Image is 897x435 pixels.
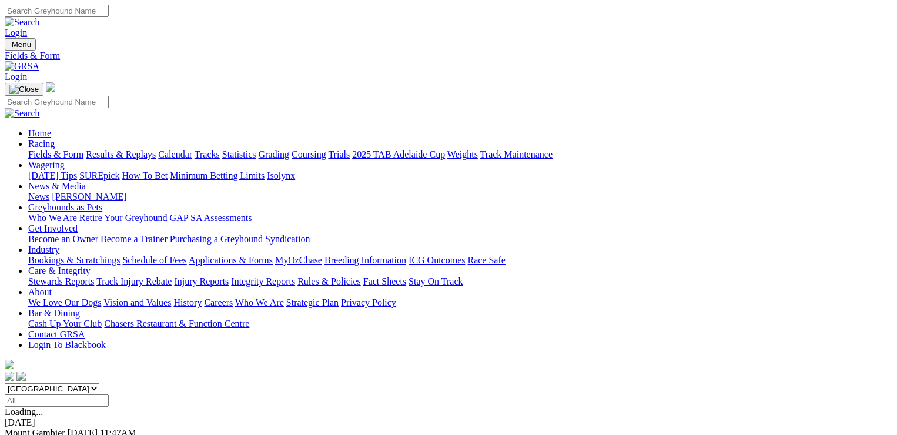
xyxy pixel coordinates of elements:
[28,308,80,318] a: Bar & Dining
[79,213,168,223] a: Retire Your Greyhound
[79,170,119,180] a: SUREpick
[122,255,186,265] a: Schedule of Fees
[28,234,98,244] a: Become an Owner
[222,149,256,159] a: Statistics
[28,266,91,276] a: Care & Integrity
[28,297,101,307] a: We Love Our Dogs
[28,255,120,265] a: Bookings & Scratchings
[28,149,83,159] a: Fields & Form
[5,72,27,82] a: Login
[28,319,892,329] div: Bar & Dining
[286,297,339,307] a: Strategic Plan
[12,40,31,49] span: Menu
[267,170,295,180] a: Isolynx
[28,160,65,170] a: Wagering
[28,319,102,329] a: Cash Up Your Club
[28,329,85,339] a: Contact GRSA
[5,108,40,119] img: Search
[103,297,171,307] a: Vision and Values
[292,149,326,159] a: Coursing
[28,202,102,212] a: Greyhounds as Pets
[170,213,252,223] a: GAP SA Assessments
[28,340,106,350] a: Login To Blackbook
[158,149,192,159] a: Calendar
[5,38,36,51] button: Toggle navigation
[275,255,322,265] a: MyOzChase
[5,96,109,108] input: Search
[28,223,78,233] a: Get Involved
[5,17,40,28] img: Search
[28,128,51,138] a: Home
[28,170,892,181] div: Wagering
[297,276,361,286] a: Rules & Policies
[467,255,505,265] a: Race Safe
[363,276,406,286] a: Fact Sheets
[28,181,86,191] a: News & Media
[5,28,27,38] a: Login
[328,149,350,159] a: Trials
[52,192,126,202] a: [PERSON_NAME]
[170,170,265,180] a: Minimum Betting Limits
[104,319,249,329] a: Chasers Restaurant & Function Centre
[204,297,233,307] a: Careers
[189,255,273,265] a: Applications & Forms
[16,372,26,381] img: twitter.svg
[28,213,77,223] a: Who We Are
[174,276,229,286] a: Injury Reports
[5,394,109,407] input: Select date
[409,276,463,286] a: Stay On Track
[28,276,892,287] div: Care & Integrity
[5,407,43,417] span: Loading...
[173,297,202,307] a: History
[352,149,445,159] a: 2025 TAB Adelaide Cup
[5,417,892,428] div: [DATE]
[235,297,284,307] a: Who We Are
[480,149,553,159] a: Track Maintenance
[28,287,52,297] a: About
[447,149,478,159] a: Weights
[46,82,55,92] img: logo-grsa-white.png
[28,149,892,160] div: Racing
[28,234,892,245] div: Get Involved
[28,192,892,202] div: News & Media
[28,170,77,180] a: [DATE] Tips
[5,372,14,381] img: facebook.svg
[170,234,263,244] a: Purchasing a Greyhound
[28,192,49,202] a: News
[5,51,892,61] a: Fields & Form
[101,234,168,244] a: Become a Trainer
[341,297,396,307] a: Privacy Policy
[231,276,295,286] a: Integrity Reports
[28,255,892,266] div: Industry
[28,245,59,255] a: Industry
[96,276,172,286] a: Track Injury Rebate
[122,170,168,180] a: How To Bet
[86,149,156,159] a: Results & Replays
[5,360,14,369] img: logo-grsa-white.png
[259,149,289,159] a: Grading
[28,276,94,286] a: Stewards Reports
[5,61,39,72] img: GRSA
[195,149,220,159] a: Tracks
[28,139,55,149] a: Racing
[28,213,892,223] div: Greyhounds as Pets
[9,85,39,94] img: Close
[5,5,109,17] input: Search
[409,255,465,265] a: ICG Outcomes
[265,234,310,244] a: Syndication
[28,297,892,308] div: About
[324,255,406,265] a: Breeding Information
[5,83,43,96] button: Toggle navigation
